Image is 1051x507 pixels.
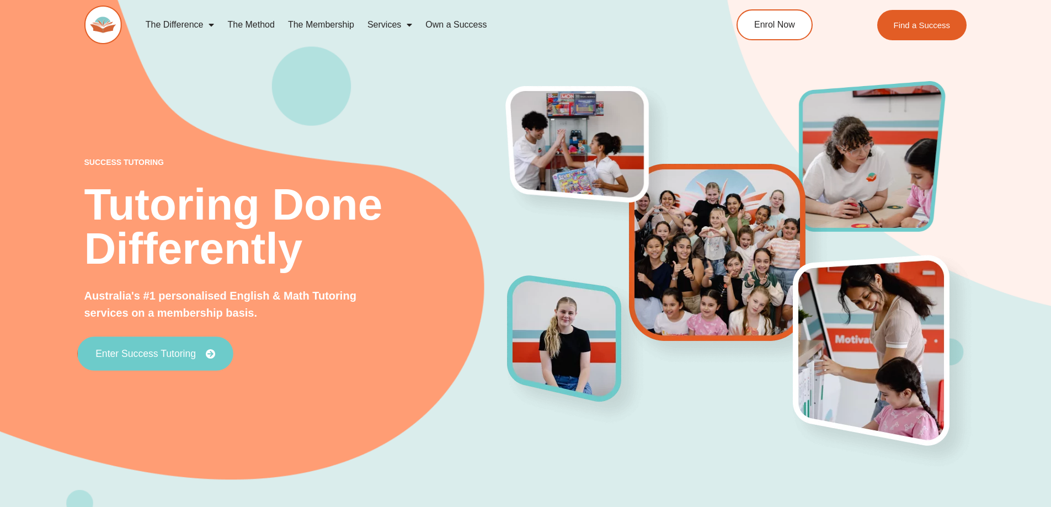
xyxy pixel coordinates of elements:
a: Own a Success [419,12,493,38]
a: The Difference [139,12,221,38]
p: Australia's #1 personalised English & Math Tutoring services on a membership basis. [84,287,394,322]
p: success tutoring [84,158,508,166]
iframe: Chat Widget [867,382,1051,507]
span: Enter Success Tutoring [95,349,196,359]
nav: Menu [139,12,686,38]
a: Enrol Now [737,9,813,40]
a: Enter Success Tutoring [77,337,233,371]
span: Find a Success [894,21,951,29]
a: The Membership [281,12,361,38]
a: Find a Success [877,10,967,40]
div: Widget συνομιλίας [867,382,1051,507]
h2: Tutoring Done Differently [84,183,508,271]
a: The Method [221,12,281,38]
span: Enrol Now [754,20,795,29]
a: Services [361,12,419,38]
